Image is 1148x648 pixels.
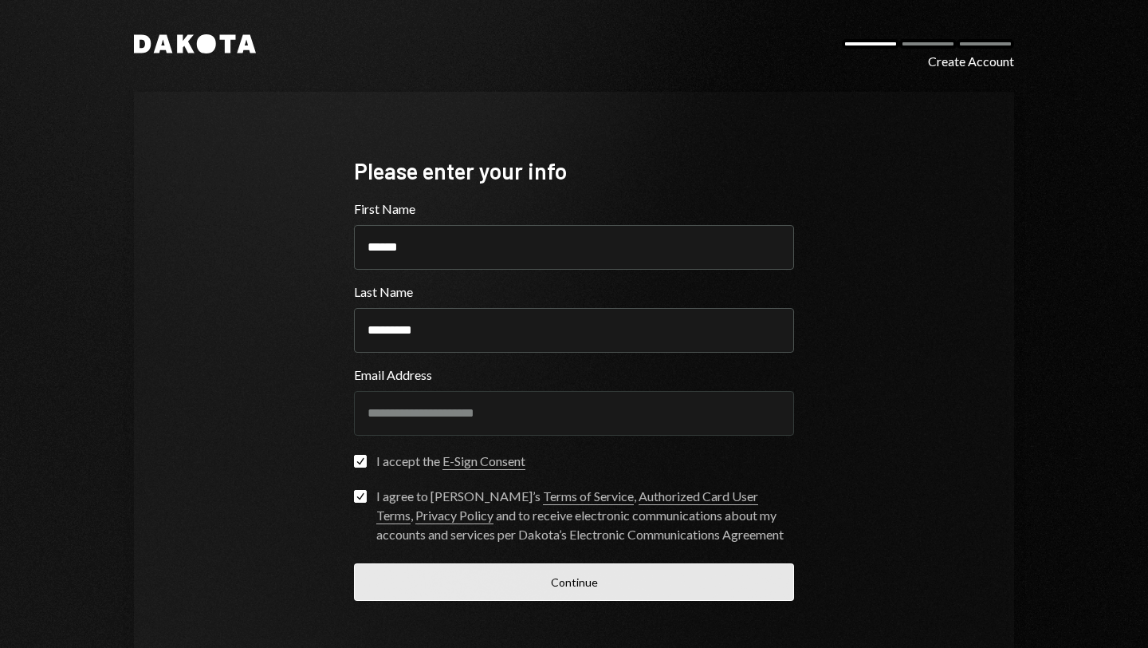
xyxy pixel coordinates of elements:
[376,488,758,524] a: Authorized Card User Terms
[376,452,525,471] div: I accept the
[354,563,794,601] button: Continue
[442,453,525,470] a: E-Sign Consent
[415,508,493,524] a: Privacy Policy
[928,52,1014,71] div: Create Account
[354,365,794,385] label: Email Address
[354,156,794,187] div: Please enter your info
[376,487,794,544] div: I agree to [PERSON_NAME]’s , , and to receive electronic communications about my accounts and ser...
[354,200,794,219] label: First Name
[354,283,794,302] label: Last Name
[543,488,634,505] a: Terms of Service
[354,490,367,503] button: I agree to [PERSON_NAME]’s Terms of Service, Authorized Card User Terms, Privacy Policy and to re...
[354,455,367,468] button: I accept the E-Sign Consent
